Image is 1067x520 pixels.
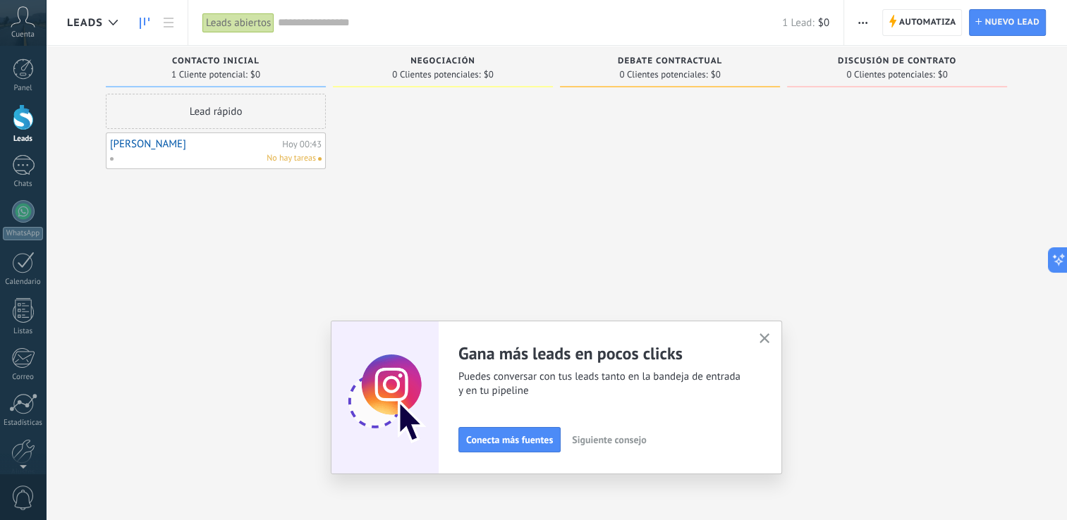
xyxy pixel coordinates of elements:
[318,157,322,161] span: No hay nada asignado
[853,9,873,36] button: Más
[484,70,494,79] span: $0
[392,70,480,79] span: 0 Clientes potenciales:
[458,370,742,398] span: Puedes conversar con tus leads tanto en la bandeja de entrada y en tu pipeline
[838,56,956,66] span: Discusión de contrato
[782,16,814,30] span: 1 Lead:
[3,227,43,240] div: WhatsApp
[567,56,773,68] div: Debate contractual
[410,56,475,66] span: Negociación
[572,435,646,445] span: Siguiente consejo
[458,427,561,452] button: Conecta más fuentes
[618,56,722,66] span: Debate contractual
[882,9,963,36] a: Automatiza
[794,56,1000,68] div: Discusión de contrato
[110,138,279,150] a: [PERSON_NAME]
[106,94,326,129] div: Lead rápido
[250,70,260,79] span: $0
[171,70,248,79] span: 1 Cliente potencial:
[969,9,1046,36] a: Nuevo lead
[619,70,707,79] span: 0 Clientes potenciales:
[899,10,956,35] span: Automatiza
[458,342,742,364] h2: Gana más leads en pocos clicks
[202,13,274,33] div: Leads abiertos
[282,140,322,149] div: Hoy 00:43
[67,16,103,30] span: Leads
[3,419,44,428] div: Estadísticas
[340,56,546,68] div: Negociación
[3,278,44,287] div: Calendario
[3,373,44,382] div: Correo
[133,9,157,37] a: Leads
[11,30,35,39] span: Cuenta
[113,56,319,68] div: Contacto inicial
[566,429,652,450] button: Siguiente consejo
[3,180,44,189] div: Chats
[3,327,44,336] div: Listas
[3,84,44,93] div: Panel
[172,56,260,66] span: Contacto inicial
[818,16,829,30] span: $0
[466,435,553,445] span: Conecta más fuentes
[3,135,44,144] div: Leads
[711,70,721,79] span: $0
[984,10,1039,35] span: Nuevo lead
[267,152,316,165] span: No hay tareas
[938,70,948,79] span: $0
[846,70,934,79] span: 0 Clientes potenciales:
[157,9,181,37] a: Lista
